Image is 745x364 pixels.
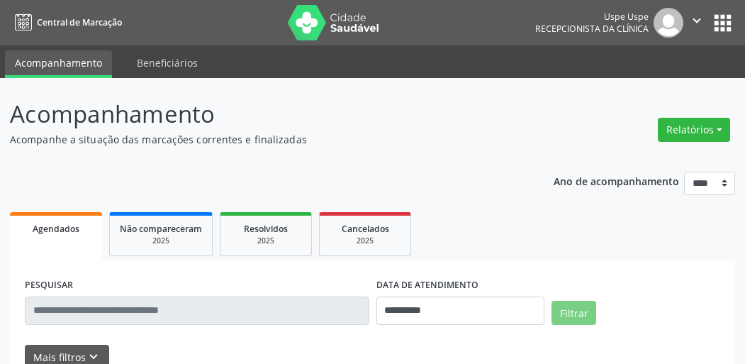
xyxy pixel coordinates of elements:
[244,223,288,235] span: Resolvidos
[5,50,112,78] a: Acompanhamento
[535,23,649,35] span: Recepcionista da clínica
[535,11,649,23] div: Uspe Uspe
[10,11,122,34] a: Central de Marcação
[120,236,202,246] div: 2025
[120,223,202,235] span: Não compareceram
[376,275,478,297] label: DATA DE ATENDIMENTO
[33,223,79,235] span: Agendados
[554,172,679,189] p: Ano de acompanhamento
[342,223,389,235] span: Cancelados
[658,118,730,142] button: Relatórios
[25,275,73,297] label: PESQUISAR
[689,13,705,28] i: 
[127,50,208,75] a: Beneficiários
[10,96,517,132] p: Acompanhamento
[683,8,710,38] button: 
[230,236,301,246] div: 2025
[654,8,683,38] img: img
[551,301,596,325] button: Filtrar
[37,16,122,28] span: Central de Marcação
[710,11,735,35] button: apps
[10,132,517,147] p: Acompanhe a situação das marcações correntes e finalizadas
[330,236,400,246] div: 2025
